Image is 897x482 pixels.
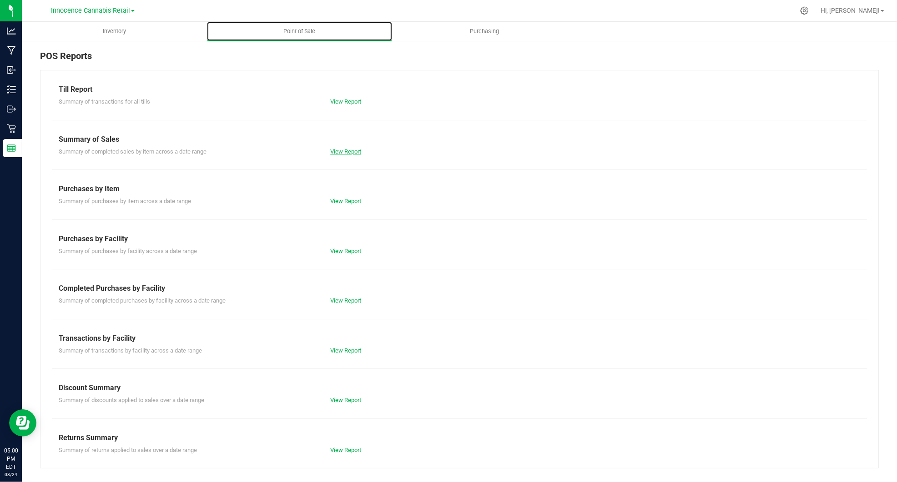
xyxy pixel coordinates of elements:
span: Summary of returns applied to sales over a date range [59,447,197,453]
div: Completed Purchases by Facility [59,283,860,294]
span: Inventory [91,27,138,35]
iframe: Resource center [9,409,36,437]
span: Summary of completed sales by item across a date range [59,148,207,155]
span: Summary of transactions for all tills [59,98,150,105]
inline-svg: Manufacturing [7,46,16,55]
span: Summary of transactions by facility across a date range [59,347,202,354]
div: Summary of Sales [59,134,860,145]
span: Innocence Cannabis Retail [51,7,130,15]
span: Hi, [PERSON_NAME]! [821,7,880,14]
inline-svg: Inventory [7,85,16,94]
a: View Report [330,397,361,403]
span: Purchasing [458,27,511,35]
span: Summary of completed purchases by facility across a date range [59,297,226,304]
div: Discount Summary [59,383,860,393]
div: Purchases by Facility [59,234,860,244]
a: View Report [330,347,361,354]
div: Purchases by Item [59,184,860,194]
inline-svg: Reports [7,144,16,153]
div: Transactions by Facility [59,333,860,344]
p: 05:00 PM EDT [4,447,18,471]
a: Purchasing [392,22,577,41]
a: View Report [330,447,361,453]
a: View Report [330,248,361,254]
span: Summary of discounts applied to sales over a date range [59,397,204,403]
span: Point of Sale [271,27,328,35]
a: Inventory [22,22,207,41]
span: Summary of purchases by facility across a date range [59,248,197,254]
inline-svg: Inbound [7,65,16,75]
inline-svg: Outbound [7,104,16,114]
a: View Report [330,98,361,105]
span: Summary of purchases by item across a date range [59,198,191,204]
inline-svg: Analytics [7,26,16,35]
inline-svg: Retail [7,124,16,133]
a: Point of Sale [207,22,392,41]
div: Till Report [59,84,860,95]
div: POS Reports [40,49,879,70]
div: Returns Summary [59,432,860,443]
a: View Report [330,297,361,304]
div: Manage settings [799,6,810,15]
a: View Report [330,198,361,204]
p: 08/24 [4,471,18,478]
a: View Report [330,148,361,155]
